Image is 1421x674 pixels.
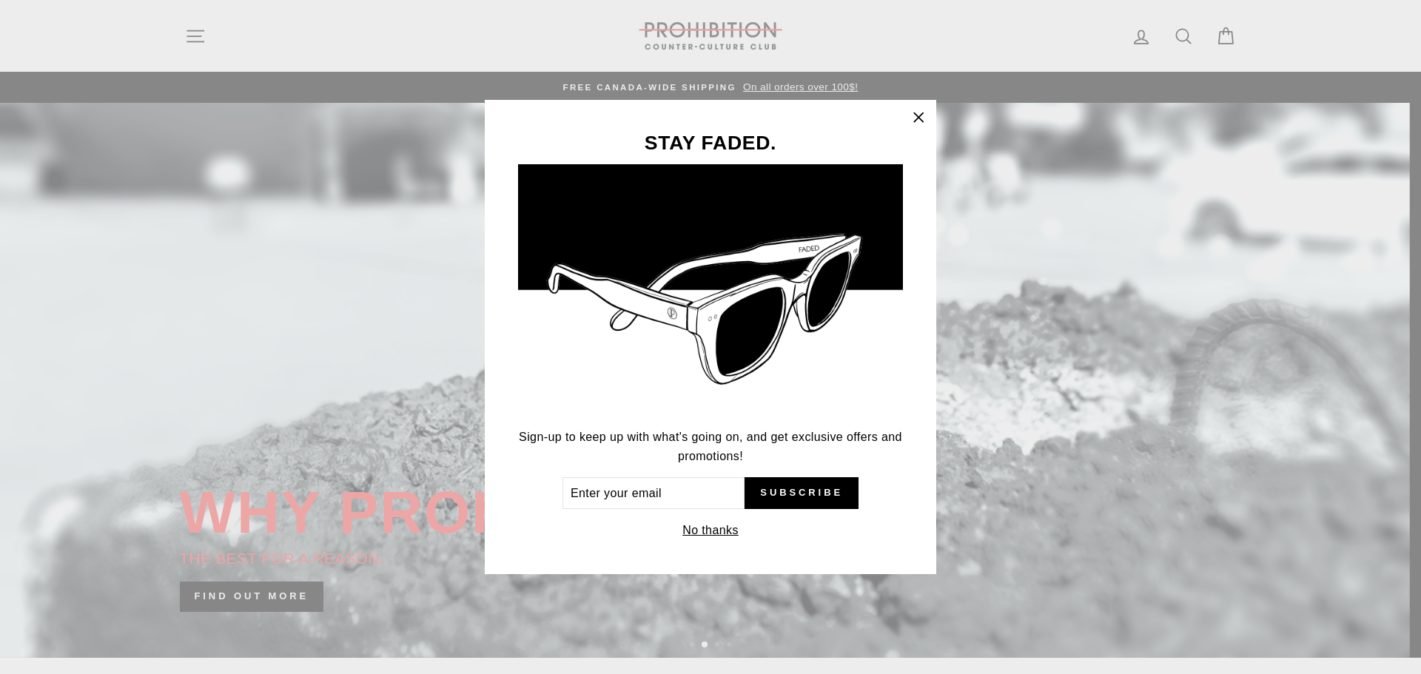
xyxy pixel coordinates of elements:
span: Subscribe [760,486,843,499]
button: Subscribe [745,477,859,510]
h3: STAY FADED. [518,133,903,153]
button: No thanks [678,520,743,541]
input: Enter your email [562,477,745,510]
p: Sign-up to keep up with what's going on, and get exclusive offers and promotions! [518,428,903,465]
